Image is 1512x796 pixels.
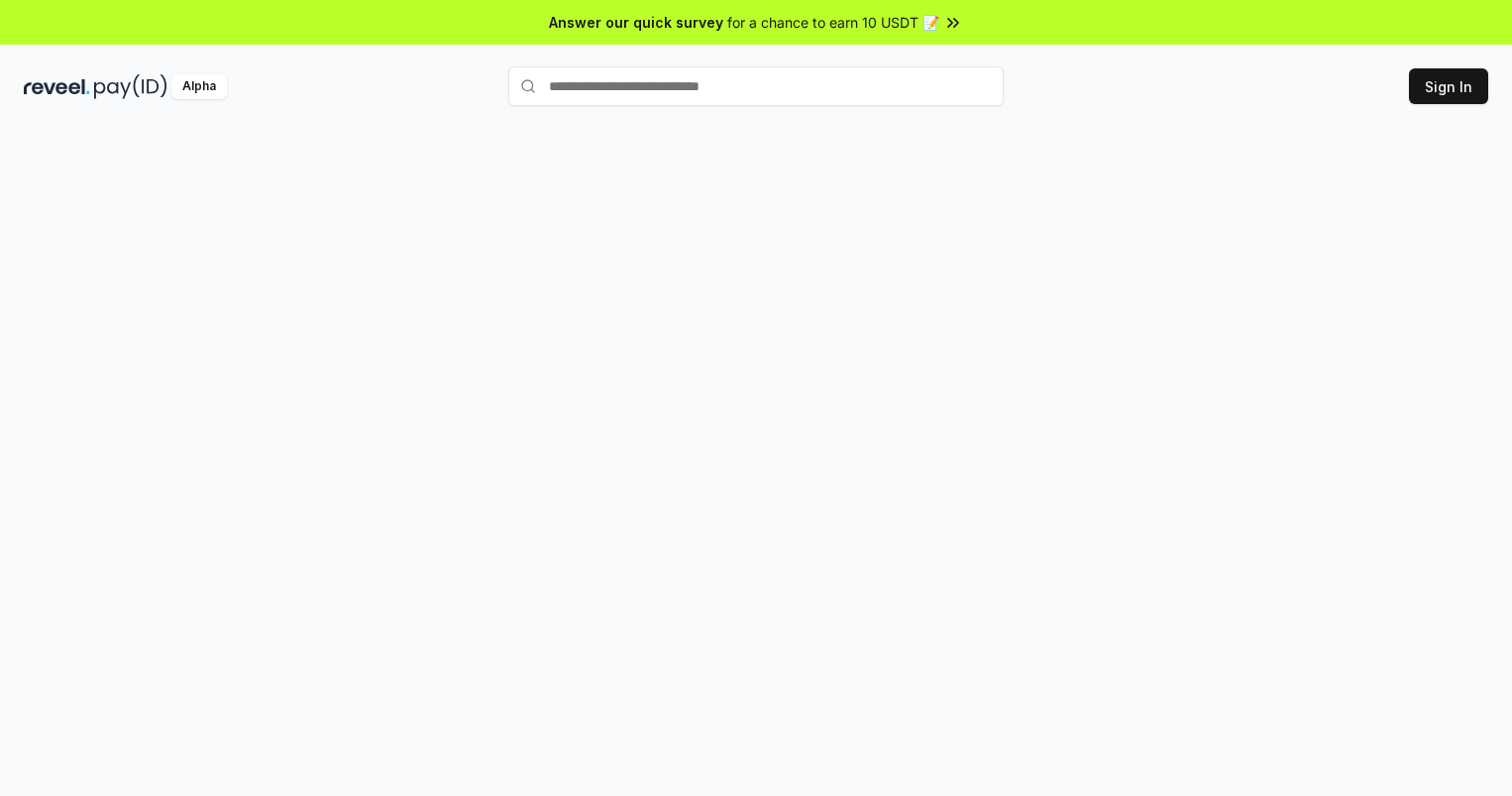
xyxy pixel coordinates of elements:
img: pay_id [94,74,167,99]
span: Answer our quick survey [549,12,723,33]
button: Sign In [1409,68,1488,104]
span: for a chance to earn 10 USDT 📝 [727,12,939,33]
img: reveel_dark [24,74,90,99]
div: Alpha [171,74,227,99]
